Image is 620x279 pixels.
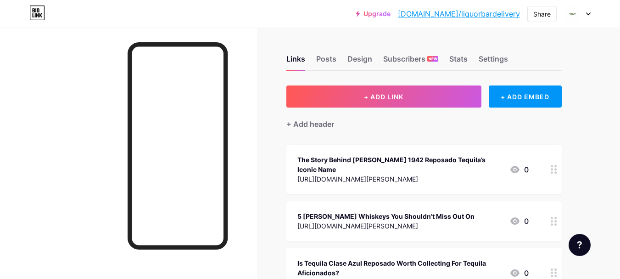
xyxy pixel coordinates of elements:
[286,119,334,130] div: + Add header
[297,155,502,174] div: The Story Behind [PERSON_NAME] 1942 Reposado Tequila’s Iconic Name
[533,9,551,19] div: Share
[297,221,475,231] div: [URL][DOMAIN_NAME][PERSON_NAME]
[297,174,502,184] div: [URL][DOMAIN_NAME][PERSON_NAME]
[564,5,581,23] img: liquorbardelivery
[297,258,502,278] div: Is Tequila Clase Azul Reposado Worth Collecting For Tequila Aficionados?
[286,53,305,70] div: Links
[383,53,438,70] div: Subscribers
[364,93,403,101] span: + ADD LINK
[297,211,475,221] div: 5 [PERSON_NAME] Whiskeys You Shouldn’t Miss Out On
[509,164,529,175] div: 0
[347,53,372,70] div: Design
[356,10,391,17] a: Upgrade
[398,8,520,19] a: [DOMAIN_NAME]/liquorbardelivery
[509,216,529,227] div: 0
[429,56,437,62] span: NEW
[479,53,508,70] div: Settings
[449,53,468,70] div: Stats
[489,85,562,108] div: + ADD EMBED
[286,85,481,108] button: + ADD LINK
[509,268,529,279] div: 0
[316,53,336,70] div: Posts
